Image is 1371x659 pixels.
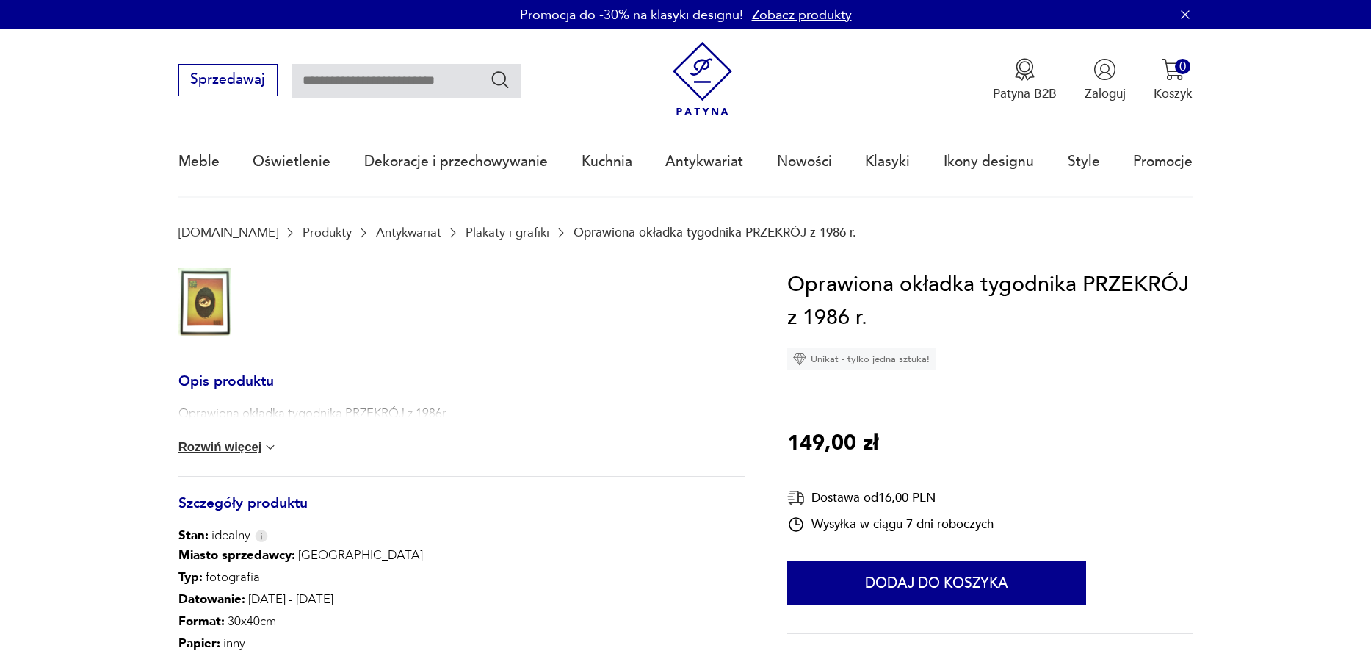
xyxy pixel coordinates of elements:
a: Style [1068,128,1100,195]
a: Meble [178,128,220,195]
button: Szukaj [490,69,511,90]
h3: Opis produktu [178,376,745,406]
img: chevron down [263,440,278,455]
img: Ikona medalu [1013,58,1036,81]
img: Ikona koszyka [1162,58,1184,81]
p: Promocja do -30% na klasyki designu! [520,6,743,24]
p: Oprawiona okładka tygodnika PRZEKRÓJ z 1986r [178,405,446,422]
a: Antykwariat [376,226,441,240]
div: Unikat - tylko jedna sztuka! [787,348,936,370]
button: Sprzedawaj [178,64,278,96]
img: Ikonka użytkownika [1093,58,1116,81]
a: Kuchnia [582,128,632,195]
p: Koszyk [1154,85,1193,102]
button: Zaloguj [1085,58,1126,102]
button: Patyna B2B [993,58,1057,102]
p: fotografia [178,566,424,588]
a: Produkty [303,226,352,240]
h1: Oprawiona okładka tygodnika PRZEKRÓJ z 1986 r. [787,268,1193,335]
p: Zaloguj [1085,85,1126,102]
div: 0 [1175,59,1190,74]
b: Papier : [178,635,220,652]
b: Format : [178,613,225,630]
a: Promocje [1133,128,1193,195]
a: Oświetlenie [253,128,330,195]
img: Ikona dostawy [787,489,805,507]
p: [GEOGRAPHIC_DATA] [178,544,424,566]
div: Wysyłka w ciągu 7 dni roboczych [787,516,994,533]
h3: Szczegóły produktu [178,498,745,527]
button: 0Koszyk [1154,58,1193,102]
a: Dekoracje i przechowywanie [364,128,548,195]
p: 149,00 zł [787,427,878,461]
p: 30x40cm [178,611,424,633]
p: Oprawiona okładka tygodnika PRZEKRÓJ z 1986 r. [574,226,856,240]
a: Klasyki [865,128,910,195]
p: inny [178,633,424,655]
p: Patyna B2B [993,85,1057,102]
img: Patyna - sklep z meblami i dekoracjami vintage [665,42,739,116]
img: Zdjęcie produktu Oprawiona okładka tygodnika PRZEKRÓJ z 1986 r. [178,268,231,337]
a: Ikony designu [944,128,1034,195]
button: Rozwiń więcej [178,440,278,455]
a: Plakaty i grafiki [466,226,549,240]
a: Nowości [777,128,832,195]
a: [DOMAIN_NAME] [178,226,278,240]
span: idealny [178,527,250,544]
img: Info icon [255,530,268,542]
a: Zobacz produkty [752,6,852,24]
a: Sprzedawaj [178,75,278,87]
b: Datowanie : [178,591,245,608]
b: Typ : [178,569,203,586]
a: Antykwariat [665,128,743,195]
b: Stan: [178,527,209,544]
a: Ikona medaluPatyna B2B [993,58,1057,102]
img: Ikona diamentu [793,353,806,366]
b: Miasto sprzedawcy : [178,547,295,563]
p: [DATE] - [DATE] [178,588,424,611]
div: Dostawa od 16,00 PLN [787,489,994,507]
button: Dodaj do koszyka [787,561,1086,605]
